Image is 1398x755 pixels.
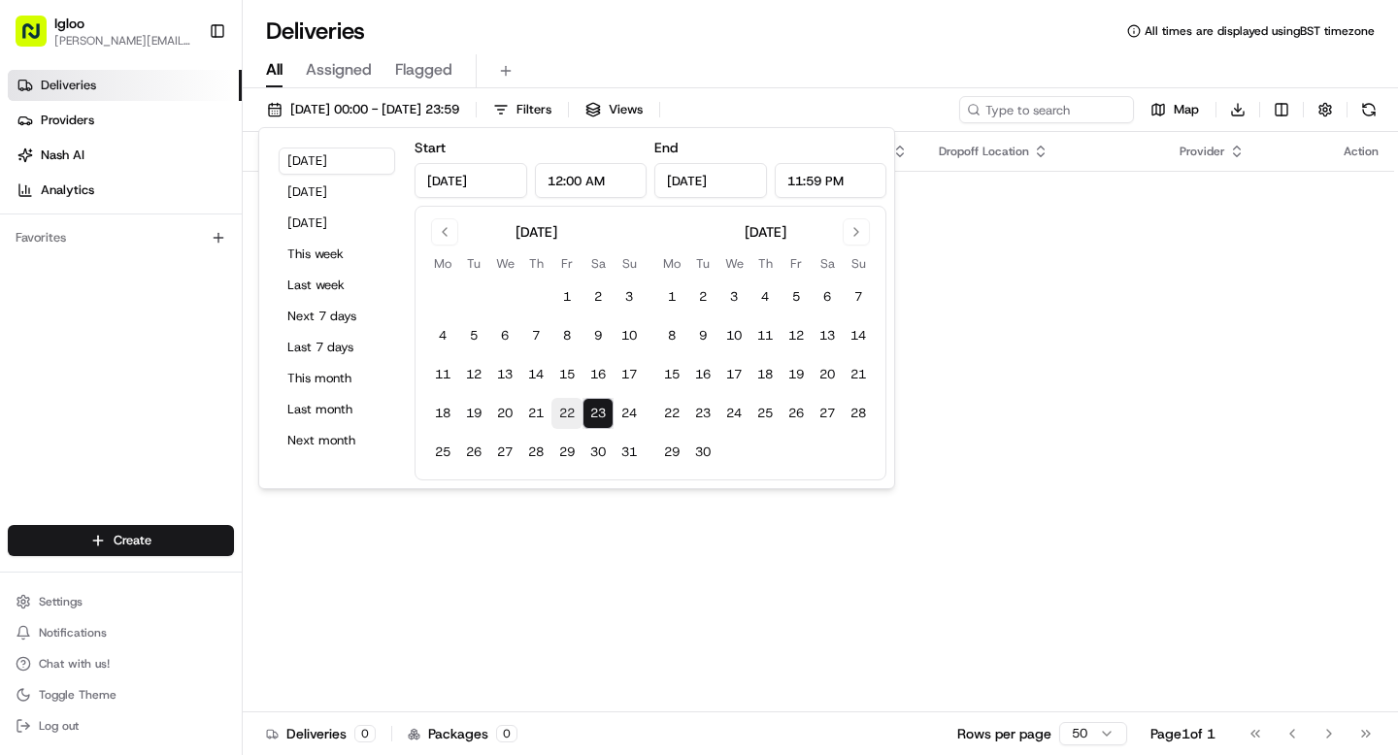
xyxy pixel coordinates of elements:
[279,334,395,361] button: Last 7 days
[8,712,234,739] button: Log out
[458,398,489,429] button: 19
[687,281,718,312] button: 2
[54,33,193,49] button: [PERSON_NAME][EMAIL_ADDRESS][DOMAIN_NAME]
[609,101,643,118] span: Views
[279,272,395,299] button: Last week
[718,320,749,351] button: 10
[656,398,687,429] button: 22
[551,398,582,429] button: 22
[279,179,395,206] button: [DATE]
[250,210,1386,225] div: No results.
[39,594,83,609] span: Settings
[19,283,35,299] div: 📗
[582,398,614,429] button: 23
[843,253,874,274] th: Sunday
[427,437,458,468] button: 25
[781,281,812,312] button: 5
[489,359,520,390] button: 13
[279,210,395,237] button: [DATE]
[137,328,235,344] a: Powered byPylon
[156,274,319,309] a: 💻API Documentation
[687,320,718,351] button: 9
[354,725,376,742] div: 0
[1150,724,1215,743] div: Page 1 of 1
[66,205,246,220] div: We're available if you need us!
[39,718,79,734] span: Log out
[496,725,517,742] div: 0
[582,320,614,351] button: 9
[41,77,96,94] span: Deliveries
[8,175,242,206] a: Analytics
[687,253,718,274] th: Tuesday
[749,398,781,429] button: 25
[614,437,645,468] button: 31
[19,185,54,220] img: 1736555255976-a54dd68f-1ca7-489b-9aae-adbdc363a1c4
[50,125,320,146] input: Clear
[656,437,687,468] button: 29
[54,14,84,33] span: Igloo
[427,253,458,274] th: Monday
[279,427,395,454] button: Next month
[458,320,489,351] button: 5
[749,320,781,351] button: 11
[614,281,645,312] button: 3
[164,283,180,299] div: 💻
[582,253,614,274] th: Saturday
[781,359,812,390] button: 19
[41,147,84,164] span: Nash AI
[415,139,446,156] label: Start
[41,181,94,199] span: Analytics
[8,650,234,677] button: Chat with us!
[279,303,395,330] button: Next 7 days
[39,656,110,672] span: Chat with us!
[959,96,1134,123] input: Type to search
[330,191,353,214] button: Start new chat
[1145,23,1375,39] span: All times are displayed using BST timezone
[520,359,551,390] button: 14
[427,320,458,351] button: 4
[1142,96,1208,123] button: Map
[582,437,614,468] button: 30
[535,163,648,198] input: Time
[8,222,234,253] div: Favorites
[183,281,312,301] span: API Documentation
[431,218,458,246] button: Go to previous month
[520,253,551,274] th: Thursday
[781,320,812,351] button: 12
[577,96,651,123] button: Views
[551,253,582,274] th: Friday
[427,359,458,390] button: 11
[19,19,58,58] img: Nash
[551,281,582,312] button: 1
[781,253,812,274] th: Friday
[489,253,520,274] th: Wednesday
[279,365,395,392] button: This month
[66,185,318,205] div: Start new chat
[306,58,372,82] span: Assigned
[614,320,645,351] button: 10
[1355,96,1382,123] button: Refresh
[415,163,527,198] input: Date
[843,281,874,312] button: 7
[520,437,551,468] button: 28
[19,78,353,109] p: Welcome 👋
[656,320,687,351] button: 8
[812,359,843,390] button: 20
[1180,144,1225,159] span: Provider
[656,359,687,390] button: 15
[266,58,283,82] span: All
[843,218,870,246] button: Go to next month
[8,681,234,708] button: Toggle Theme
[458,437,489,468] button: 26
[749,359,781,390] button: 18
[812,253,843,274] th: Saturday
[266,16,365,47] h1: Deliveries
[843,398,874,429] button: 28
[258,96,468,123] button: [DATE] 00:00 - [DATE] 23:59
[8,105,242,136] a: Providers
[812,281,843,312] button: 6
[812,398,843,429] button: 27
[1344,144,1379,159] div: Action
[39,687,116,703] span: Toggle Theme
